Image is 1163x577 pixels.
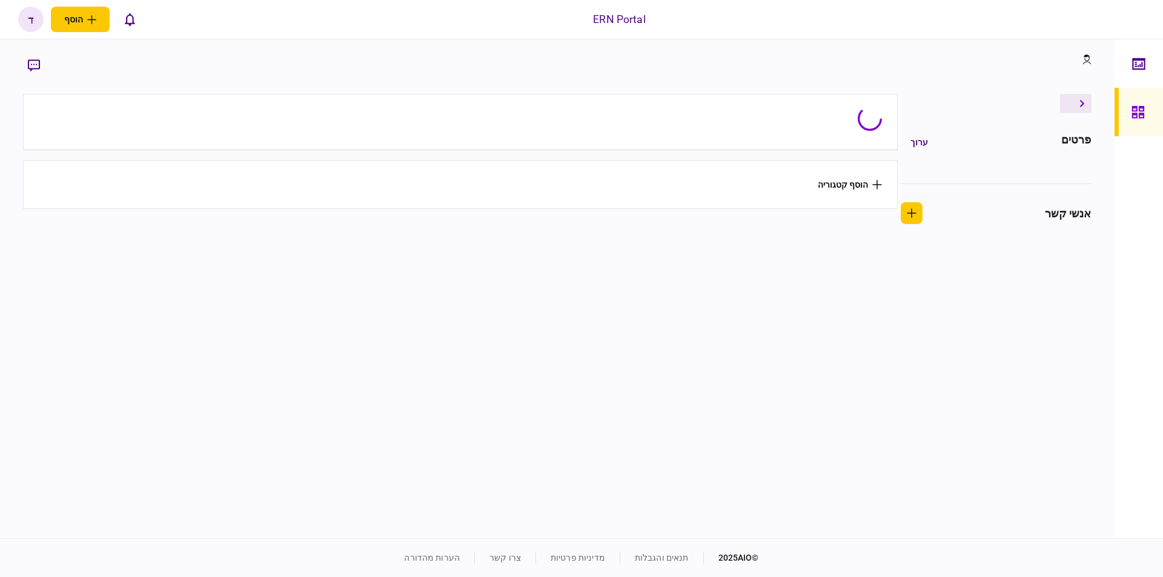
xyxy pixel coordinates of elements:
[117,7,142,32] button: פתח רשימת התראות
[18,7,44,32] button: ד
[51,7,110,32] button: פתח תפריט להוספת לקוח
[635,553,689,562] a: תנאים והגבלות
[489,553,521,562] a: צרו קשר
[404,553,460,562] a: הערות מהדורה
[593,12,645,27] div: ERN Portal
[703,552,759,564] div: © 2025 AIO
[1061,131,1092,153] div: פרטים
[551,553,605,562] a: מדיניות פרטיות
[1045,205,1092,222] div: אנשי קשר
[901,131,938,153] button: ערוך
[818,180,882,190] button: הוסף קטגוריה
